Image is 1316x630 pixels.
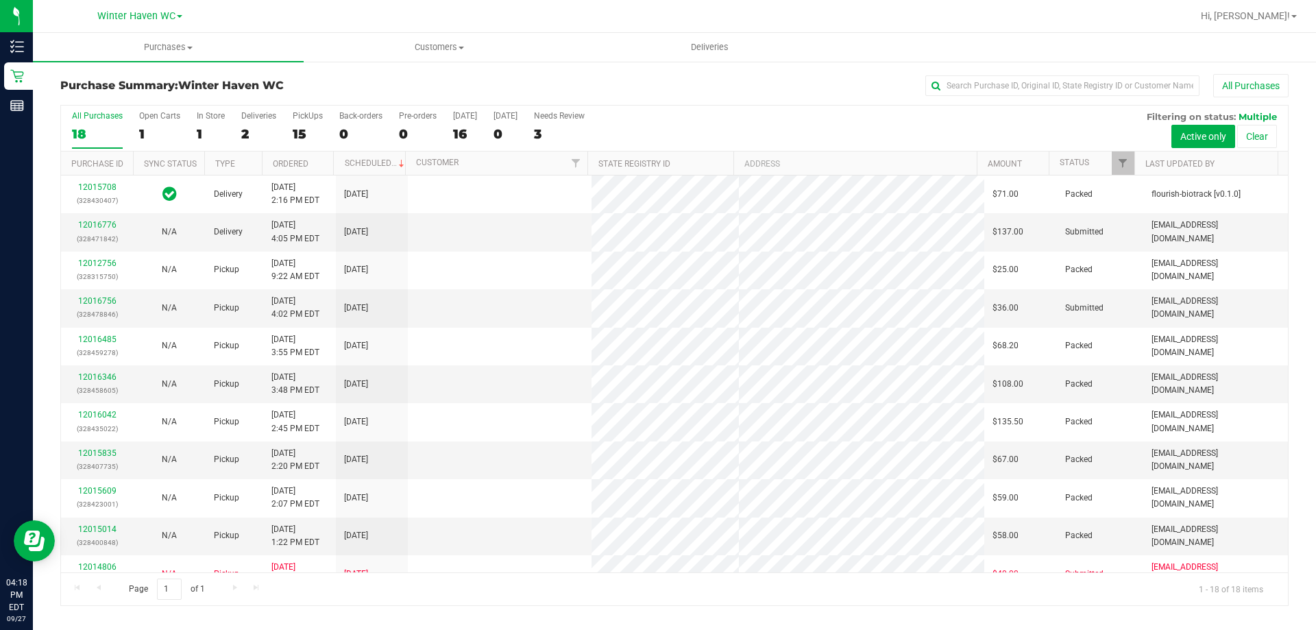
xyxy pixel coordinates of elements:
span: Filtering on status: [1147,111,1236,122]
span: flourish-biotrack [v0.1.0] [1151,188,1241,201]
div: 0 [493,126,517,142]
button: N/A [162,453,177,466]
span: [EMAIL_ADDRESS][DOMAIN_NAME] [1151,333,1280,359]
span: [DATE] 4:05 PM EDT [271,219,319,245]
div: 16 [453,126,477,142]
span: [EMAIL_ADDRESS][DOMAIN_NAME] [1151,409,1280,435]
span: Not Applicable [162,303,177,313]
input: Search Purchase ID, Original ID, State Registry ID or Customer Name... [925,75,1199,96]
inline-svg: Retail [10,69,24,83]
button: N/A [162,529,177,542]
div: Back-orders [339,111,382,121]
span: Customers [304,41,574,53]
span: Not Applicable [162,379,177,389]
p: (328430407) [69,194,125,207]
span: [DATE] 2:45 PM EDT [271,409,319,435]
span: Delivery [214,188,243,201]
button: N/A [162,492,177,505]
span: Not Applicable [162,531,177,540]
span: [DATE] [344,568,368,581]
span: Pickup [214,378,239,391]
a: Deliveries [574,33,845,62]
span: Pickup [214,302,239,315]
iframe: Resource center [14,520,55,561]
span: [EMAIL_ADDRESS][DOMAIN_NAME] [1151,371,1280,397]
a: Sync Status [144,159,197,169]
span: In Sync [162,184,177,204]
span: $137.00 [992,226,1023,239]
span: [DATE] 2:20 PM EDT [271,447,319,473]
span: Pickup [214,529,239,542]
span: [DATE] 2:16 PM EDT [271,181,319,207]
span: [DATE] [344,263,368,276]
span: [EMAIL_ADDRESS][DOMAIN_NAME] [1151,561,1280,587]
a: Filter [1112,152,1134,175]
span: $40.00 [992,568,1019,581]
a: 12012756 [78,258,117,268]
a: Ordered [273,159,308,169]
span: Not Applicable [162,227,177,237]
span: Packed [1065,415,1093,428]
p: (328315750) [69,270,125,283]
p: (328458605) [69,384,125,397]
span: [EMAIL_ADDRESS][DOMAIN_NAME] [1151,295,1280,321]
span: Page of 1 [117,579,216,600]
span: Submitted [1065,302,1104,315]
span: [EMAIL_ADDRESS][DOMAIN_NAME] [1151,447,1280,473]
button: Active only [1171,125,1235,148]
span: Pickup [214,492,239,505]
p: (328423001) [69,498,125,511]
div: In Store [197,111,225,121]
span: Pickup [214,263,239,276]
a: 12015609 [78,486,117,496]
a: Amount [988,159,1022,169]
span: $108.00 [992,378,1023,391]
div: Pre-orders [399,111,437,121]
span: Not Applicable [162,265,177,274]
span: Not Applicable [162,569,177,579]
span: $36.00 [992,302,1019,315]
span: $58.00 [992,529,1019,542]
a: 12016756 [78,296,117,306]
p: 09/27 [6,614,27,624]
span: $68.20 [992,339,1019,352]
button: All Purchases [1213,74,1289,97]
a: Filter [565,152,587,175]
a: 12016485 [78,335,117,344]
a: 12015835 [78,448,117,458]
p: (328459278) [69,346,125,359]
span: [EMAIL_ADDRESS][DOMAIN_NAME] [1151,523,1280,549]
span: [DATE] 2:07 PM EDT [271,485,319,511]
button: N/A [162,226,177,239]
div: 0 [339,126,382,142]
span: Delivery [214,226,243,239]
a: Type [215,159,235,169]
span: [DATE] [344,492,368,505]
span: Pickup [214,568,239,581]
a: 12016776 [78,220,117,230]
div: 1 [197,126,225,142]
span: Submitted [1065,568,1104,581]
span: [DATE] 1:17 PM EDT [271,561,319,587]
p: (328478846) [69,308,125,321]
div: PickUps [293,111,323,121]
span: Multiple [1239,111,1277,122]
a: Customer [416,158,459,167]
a: Purchase ID [71,159,123,169]
input: 1 [157,579,182,600]
span: [EMAIL_ADDRESS][DOMAIN_NAME] [1151,219,1280,245]
th: Address [733,152,977,175]
span: [DATE] 3:55 PM EDT [271,333,319,359]
span: [DATE] [344,453,368,466]
div: Deliveries [241,111,276,121]
div: 18 [72,126,123,142]
a: 12016042 [78,410,117,420]
a: 12014806 [78,562,117,572]
div: 3 [534,126,585,142]
div: Needs Review [534,111,585,121]
span: [DATE] 9:22 AM EDT [271,257,319,283]
a: Last Updated By [1145,159,1215,169]
p: (328400848) [69,536,125,549]
div: 0 [399,126,437,142]
p: 04:18 PM EDT [6,577,27,614]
